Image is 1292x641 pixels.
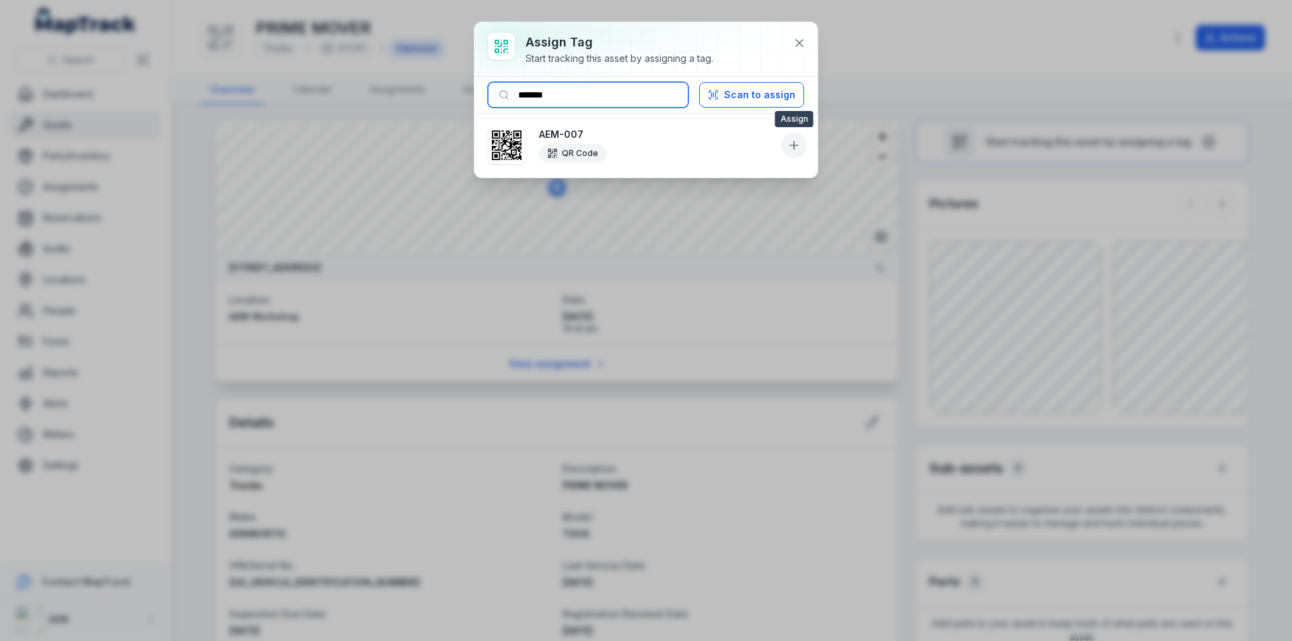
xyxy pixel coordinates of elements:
[526,33,713,52] h3: Assign tag
[526,52,713,65] div: Start tracking this asset by assigning a tag.
[539,144,606,163] div: QR Code
[539,128,776,141] strong: AEM-007
[775,111,814,127] span: Assign
[699,82,804,108] button: Scan to assign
